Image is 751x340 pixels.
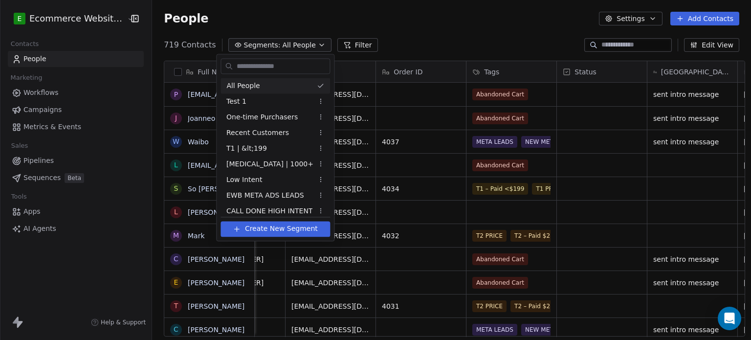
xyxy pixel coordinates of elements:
[226,128,289,138] span: Recent Customers
[226,190,304,201] span: EWB META ADS LEADS
[226,175,263,185] span: Low Intent
[221,221,330,237] button: Create New Segment
[226,96,246,107] span: Test 1
[221,78,330,297] div: Suggestions
[226,81,260,91] span: All People
[226,206,312,216] span: CALL DONE HIGH INTENT
[226,143,267,154] span: T1 | &lt;199
[226,159,313,169] span: [MEDICAL_DATA] | 1000+
[226,112,298,122] span: One-time Purchasers
[245,224,318,234] span: Create New Segment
